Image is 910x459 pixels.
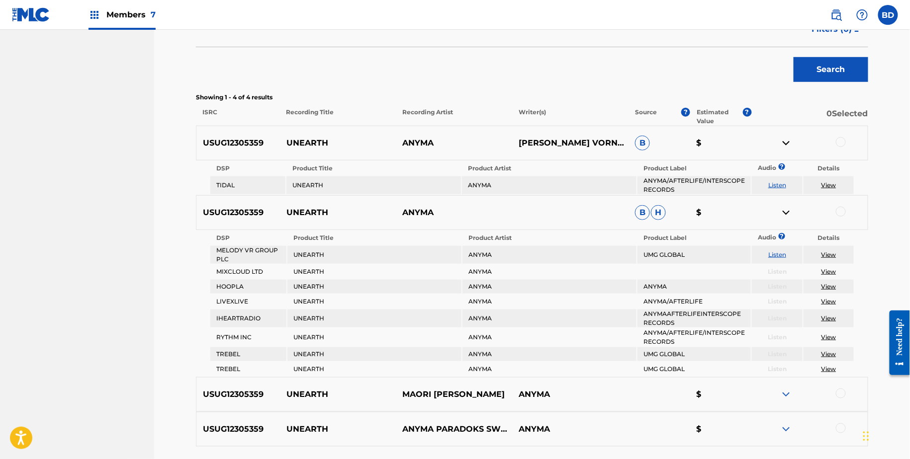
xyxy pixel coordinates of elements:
p: MAORI [PERSON_NAME] [396,388,512,400]
p: Listen [752,333,803,342]
span: B [635,136,650,151]
p: USUG12305359 [196,207,280,219]
td: HOOPLA [210,280,286,294]
span: H [651,205,666,220]
a: View [821,298,836,305]
th: Product Title [287,231,461,245]
td: ANYMA [462,347,637,361]
iframe: Chat Widget [860,411,910,459]
p: ANYMA [396,137,512,149]
td: UMG GLOBAL [637,347,751,361]
a: View [821,314,836,322]
img: Top Rightsholders [89,9,100,21]
iframe: Resource Center [882,303,910,383]
img: MLC Logo [12,7,50,22]
div: User Menu [878,5,898,25]
p: USUG12305359 [196,137,280,149]
td: UNEARTH [286,176,461,194]
th: Details [804,231,854,245]
span: B [635,205,650,220]
td: ANYMA [462,280,637,294]
button: Search [794,57,868,82]
td: ANYMA [462,309,637,327]
img: search [830,9,842,21]
td: RYTHM INC [210,328,286,346]
img: help [856,9,868,21]
p: ISRC [196,108,279,126]
p: ANYMA [512,388,629,400]
td: UNEARTH [287,295,461,308]
p: Listen [752,267,803,276]
td: UNEARTH [287,328,461,346]
p: $ [690,207,752,219]
p: ANYMA PARADOKS SWEDISH HOUSE MAFIA [396,423,512,435]
th: Product Title [286,161,461,175]
p: Listen [752,365,803,374]
p: $ [690,137,752,149]
a: Listen [768,251,786,258]
p: $ [690,388,752,400]
td: ANYMA [462,328,637,346]
span: ? [782,233,782,239]
p: UNEARTH [280,207,396,219]
p: $ [690,423,752,435]
p: UNEARTH [280,423,396,435]
a: View [821,283,836,290]
td: LIVEXLIVE [210,295,286,308]
td: UMG GLOBAL [637,246,751,264]
td: MIXCLOUD LTD [210,265,286,279]
td: IHEARTRADIO [210,309,286,327]
p: UNEARTH [280,137,396,149]
p: Recording Artist [396,108,512,126]
td: UMG GLOBAL [637,362,751,376]
td: ANYMA [462,265,637,279]
p: Audio [752,163,764,172]
td: TREBEL [210,362,286,376]
p: [PERSON_NAME] VORNWEG [512,137,629,149]
p: Listen [752,350,803,359]
p: ANYMA [396,207,512,219]
span: ? [782,163,782,170]
a: Public Search [826,5,846,25]
td: UNEARTH [287,347,461,361]
th: Details [804,161,854,175]
th: Product Label [637,231,751,245]
div: Drag [863,421,869,451]
img: expand [780,423,792,435]
img: contract [780,137,792,149]
td: UNEARTH [287,309,461,327]
th: DSP [210,161,285,175]
th: DSP [210,231,286,245]
a: View [821,251,836,258]
a: Listen [768,181,786,189]
p: Estimated Value [697,108,742,126]
td: ANYMAAFTERLIFEINTERSCOPE RECORDS [637,309,751,327]
td: TIDAL [210,176,285,194]
td: ANYMA [462,295,637,308]
td: ANYMA [462,246,637,264]
td: ANYMA [462,362,637,376]
td: UNEARTH [287,246,461,264]
p: Listen [752,297,803,306]
p: USUG12305359 [196,423,280,435]
p: ANYMA [512,423,629,435]
a: View [821,333,836,341]
img: expand [780,388,792,400]
span: ? [743,108,752,117]
td: ANYMA/AFTERLIFE/INTERSCOPE RECORDS [637,176,751,194]
p: Listen [752,282,803,291]
td: ANYMA [637,280,751,294]
th: Product Label [637,161,751,175]
p: Source [636,108,657,126]
p: Writer(s) [512,108,629,126]
a: View [821,268,836,275]
a: View [821,181,836,189]
th: Product Artist [462,231,637,245]
a: View [821,365,836,373]
th: Product Artist [462,161,637,175]
td: ANYMA [462,176,637,194]
p: Listen [752,314,803,323]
